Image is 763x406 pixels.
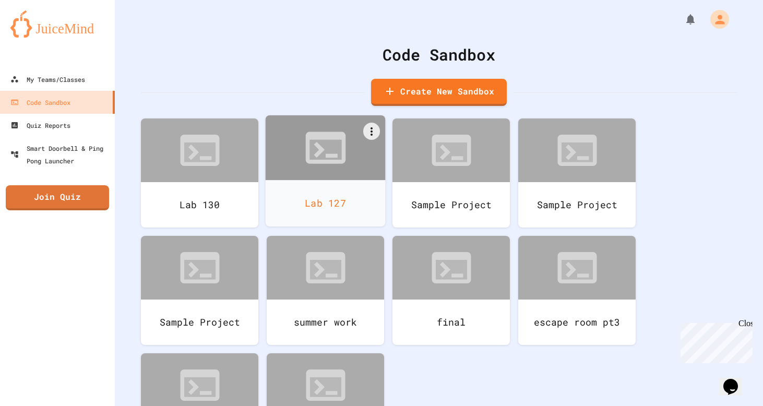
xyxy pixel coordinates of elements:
[141,236,258,345] a: Sample Project
[518,182,636,228] div: Sample Project
[141,118,258,228] a: Lab 130
[267,300,384,345] div: summer work
[267,236,384,345] a: summer work
[676,319,753,363] iframe: chat widget
[392,300,510,345] div: final
[266,180,386,226] div: Lab 127
[392,236,510,345] a: final
[141,182,258,228] div: Lab 130
[10,73,85,86] div: My Teams/Classes
[4,4,72,66] div: Chat with us now!Close
[10,119,70,132] div: Quiz Reports
[10,96,70,109] div: Code Sandbox
[518,300,636,345] div: escape room pt3
[10,10,104,38] img: logo-orange.svg
[10,142,111,167] div: Smart Doorbell & Ping Pong Launcher
[665,10,699,28] div: My Notifications
[141,300,258,345] div: Sample Project
[141,43,737,66] div: Code Sandbox
[6,185,109,210] a: Join Quiz
[371,79,507,106] a: Create New Sandbox
[699,7,732,31] div: My Account
[518,236,636,345] a: escape room pt3
[392,182,510,228] div: Sample Project
[392,118,510,228] a: Sample Project
[266,115,386,226] a: Lab 127
[518,118,636,228] a: Sample Project
[719,364,753,396] iframe: chat widget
